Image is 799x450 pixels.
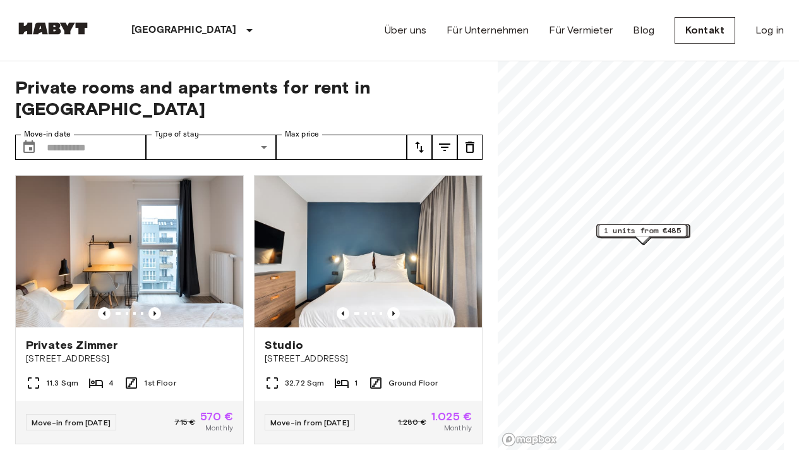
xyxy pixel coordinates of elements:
span: Monthly [444,422,472,434]
span: Private rooms and apartments for rent in [GEOGRAPHIC_DATA] [15,76,483,119]
span: Move-in from [DATE] [32,418,111,427]
img: Habyt [15,22,91,35]
button: Previous image [337,307,349,320]
a: Marketing picture of unit DE-01-481-006-01Previous imagePrevious imageStudio[STREET_ADDRESS]32.72... [254,175,483,444]
span: Move-in from [DATE] [270,418,349,427]
div: Map marker [598,224,690,244]
span: 1.025 € [431,411,472,422]
button: Previous image [98,307,111,320]
span: [STREET_ADDRESS] [265,353,472,365]
span: 1 [354,377,357,389]
a: Für Unternehmen [447,23,529,38]
span: 1 units from €485 [604,225,681,236]
label: Move-in date [24,129,71,140]
a: Kontakt [675,17,735,44]
span: 4 [109,377,114,389]
span: 1.280 € [398,417,426,428]
button: Previous image [387,307,400,320]
a: Für Vermieter [549,23,613,38]
a: Mapbox logo [502,432,557,447]
span: Privates Zimmer [26,337,117,353]
span: Studio [265,337,303,353]
button: tune [432,135,457,160]
span: 715 € [174,417,195,428]
button: Choose date [16,135,42,160]
img: Marketing picture of unit DE-01-481-006-01 [255,176,482,327]
img: Marketing picture of unit DE-01-12-003-01Q [16,176,243,327]
span: 32.72 Sqm [285,377,324,389]
div: Map marker [598,224,687,244]
a: Log in [755,23,784,38]
button: tune [457,135,483,160]
label: Type of stay [155,129,199,140]
span: 11.3 Sqm [46,377,78,389]
p: [GEOGRAPHIC_DATA] [131,23,237,38]
span: 1st Floor [144,377,176,389]
button: tune [407,135,432,160]
span: Monthly [205,422,233,434]
a: Marketing picture of unit DE-01-12-003-01QPrevious imagePrevious imagePrivates Zimmer[STREET_ADDR... [15,175,244,444]
a: Über uns [385,23,426,38]
div: Map marker [597,224,690,244]
label: Max price [285,129,319,140]
span: [STREET_ADDRESS] [26,353,233,365]
span: 570 € [200,411,233,422]
span: Ground Floor [388,377,438,389]
button: Previous image [148,307,161,320]
div: Map marker [598,225,690,245]
a: Blog [633,23,654,38]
